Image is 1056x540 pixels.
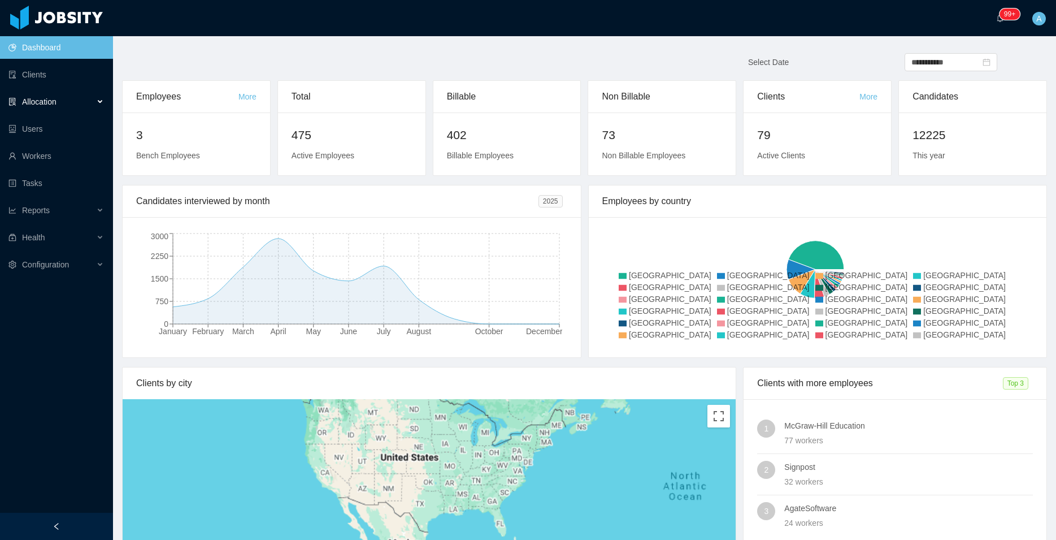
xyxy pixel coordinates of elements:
a: icon: profileTasks [8,172,104,195]
div: Clients by city [136,368,722,399]
div: 32 workers [784,476,1033,488]
span: Bench Employees [136,151,200,160]
span: [GEOGRAPHIC_DATA] [923,306,1006,316]
span: [GEOGRAPHIC_DATA] [727,330,810,339]
a: More [859,92,877,101]
span: [GEOGRAPHIC_DATA] [727,283,810,292]
h2: 402 [447,126,567,144]
tspan: December [526,327,563,336]
span: Health [22,233,45,242]
i: icon: line-chart [8,206,16,214]
a: icon: auditClients [8,63,104,86]
a: icon: userWorkers [8,145,104,167]
span: [GEOGRAPHIC_DATA] [825,306,908,316]
tspan: August [406,327,431,336]
tspan: 750 [155,297,169,306]
i: icon: medicine-box [8,234,16,241]
h4: McGraw-Hill Education [784,420,1033,432]
div: 24 workers [784,517,1033,529]
div: Non Billable [602,81,722,113]
button: Toggle fullscreen view [707,405,730,427]
span: Top 3 [1003,377,1028,390]
div: Employees by country [602,185,1033,217]
span: [GEOGRAPHIC_DATA] [825,318,908,327]
span: Non Billable Employees [602,151,685,160]
span: [GEOGRAPHIC_DATA] [923,295,1006,304]
span: 1 [764,420,768,438]
span: Configuration [22,260,69,269]
span: [GEOGRAPHIC_DATA] [629,330,711,339]
tspan: 3000 [151,232,168,241]
span: Active Employees [292,151,354,160]
tspan: 2250 [151,252,168,261]
a: icon: robotUsers [8,118,104,140]
span: [GEOGRAPHIC_DATA] [629,271,711,280]
div: Clients with more employees [757,368,1002,399]
tspan: July [377,327,391,336]
div: Billable [447,81,567,113]
span: 2 [764,461,768,479]
span: Active Clients [757,151,805,160]
h2: 79 [757,126,877,144]
span: [GEOGRAPHIC_DATA] [629,295,711,304]
tspan: 1500 [151,274,168,283]
h2: 12225 [912,126,1033,144]
tspan: October [475,327,503,336]
span: Allocation [22,97,57,106]
tspan: April [271,327,286,336]
span: [GEOGRAPHIC_DATA] [825,271,908,280]
span: Reports [22,206,50,215]
span: [GEOGRAPHIC_DATA] [727,271,810,280]
h2: 73 [602,126,722,144]
span: [GEOGRAPHIC_DATA] [923,271,1006,280]
div: Clients [757,81,859,113]
div: Total [292,81,412,113]
div: Candidates interviewed by month [136,185,538,217]
tspan: February [192,327,224,336]
div: 77 workers [784,434,1033,447]
span: Billable Employees [447,151,514,160]
span: [GEOGRAPHIC_DATA] [727,306,810,316]
span: Select Date [748,58,789,67]
span: [GEOGRAPHIC_DATA] [825,295,908,304]
span: [GEOGRAPHIC_DATA] [629,283,711,292]
span: [GEOGRAPHIC_DATA] [923,318,1006,327]
tspan: March [232,327,254,336]
span: A [1036,12,1041,25]
tspan: June [340,327,358,336]
span: [GEOGRAPHIC_DATA] [727,295,810,304]
span: 3 [764,502,768,520]
h2: 3 [136,126,257,144]
span: [GEOGRAPHIC_DATA] [629,306,711,316]
sup: 1052 [999,8,1020,20]
span: [GEOGRAPHIC_DATA] [629,318,711,327]
span: 2025 [538,195,563,208]
h4: AgateSoftware [784,502,1033,515]
a: icon: pie-chartDashboard [8,36,104,59]
span: [GEOGRAPHIC_DATA] [923,283,1006,292]
tspan: May [306,327,321,336]
span: This year [912,151,945,160]
h2: 475 [292,126,412,144]
span: [GEOGRAPHIC_DATA] [825,283,908,292]
span: [GEOGRAPHIC_DATA] [923,330,1006,339]
span: [GEOGRAPHIC_DATA] [825,330,908,339]
i: icon: setting [8,261,16,269]
i: icon: calendar [983,58,990,66]
tspan: 0 [164,319,168,329]
tspan: January [159,327,187,336]
a: More [238,92,257,101]
h4: Signpost [784,461,1033,473]
span: [GEOGRAPHIC_DATA] [727,318,810,327]
div: Employees [136,81,238,113]
i: icon: solution [8,98,16,106]
div: Candidates [912,81,1033,113]
i: icon: bell [996,14,1004,22]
